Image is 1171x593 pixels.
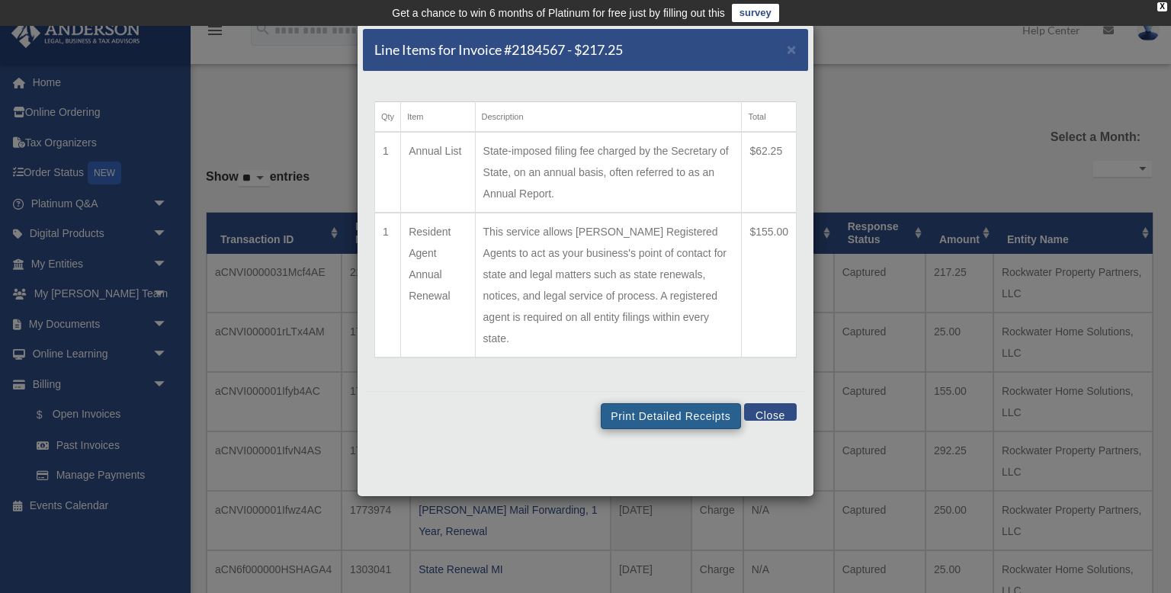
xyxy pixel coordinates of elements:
[1157,2,1167,11] div: close
[475,132,742,213] td: State-imposed filing fee charged by the Secretary of State, on an annual basis, often referred to...
[401,213,475,357] td: Resident Agent Annual Renewal
[475,213,742,357] td: This service allows [PERSON_NAME] Registered Agents to act as your business's point of contact fo...
[744,403,797,421] button: Close
[375,102,401,133] th: Qty
[787,41,797,57] button: Close
[401,132,475,213] td: Annual List
[475,102,742,133] th: Description
[601,403,740,429] button: Print Detailed Receipts
[742,102,797,133] th: Total
[787,40,797,58] span: ×
[375,132,401,213] td: 1
[401,102,475,133] th: Item
[742,213,797,357] td: $155.00
[375,213,401,357] td: 1
[374,40,623,59] h5: Line Items for Invoice #2184567 - $217.25
[392,4,725,22] div: Get a chance to win 6 months of Platinum for free just by filling out this
[742,132,797,213] td: $62.25
[732,4,779,22] a: survey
